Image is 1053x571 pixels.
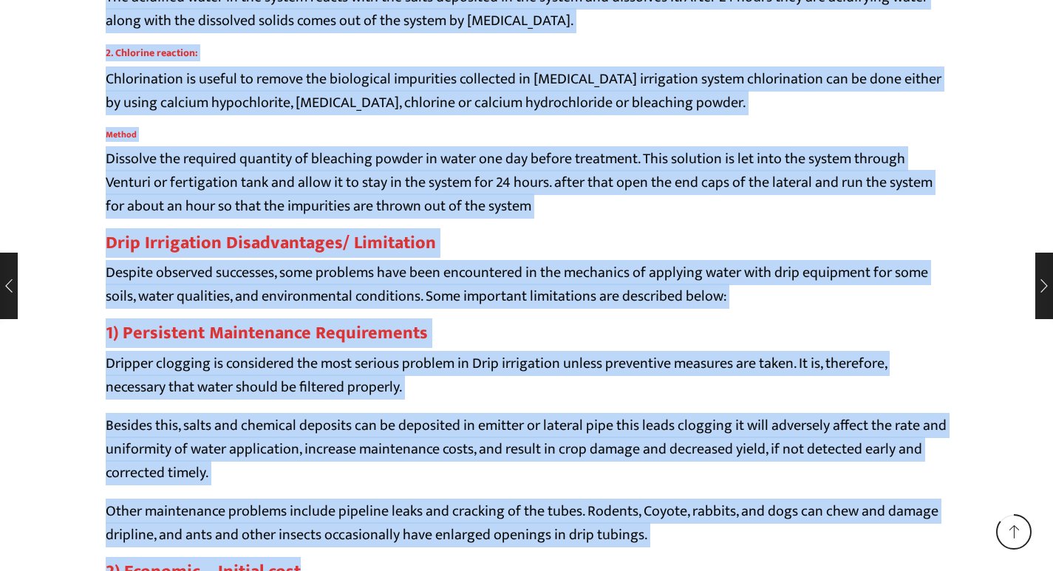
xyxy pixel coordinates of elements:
strong: 2. Chlorine reaction: [106,44,198,61]
strong: Method [106,127,137,142]
p: Dissolve the required quantity of bleaching powder in water one day before treatment. This soluti... [106,147,948,218]
p: Despite observed successes, some problems have been encountered in the mechanics of applying wate... [106,261,948,308]
strong: Drip Irrigation Disadvantages/ Limitation [106,228,436,258]
p: Dripper clogging is considered the most serious problem in Drip irrigation unless preventive meas... [106,352,948,399]
strong: 1) Persistent Maintenance Requirements [106,318,428,348]
p: Other maintenance problems include pipeline leaks and cracking of the tubes. Rodents, Coyote, rab... [106,499,948,547]
p: Besides this, salts and chemical deposits can be deposited in emitter or lateral pipe this leads ... [106,414,948,485]
p: Chlorination is useful to remove the biological impurities collected in [MEDICAL_DATA] irrigation... [106,67,948,114]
